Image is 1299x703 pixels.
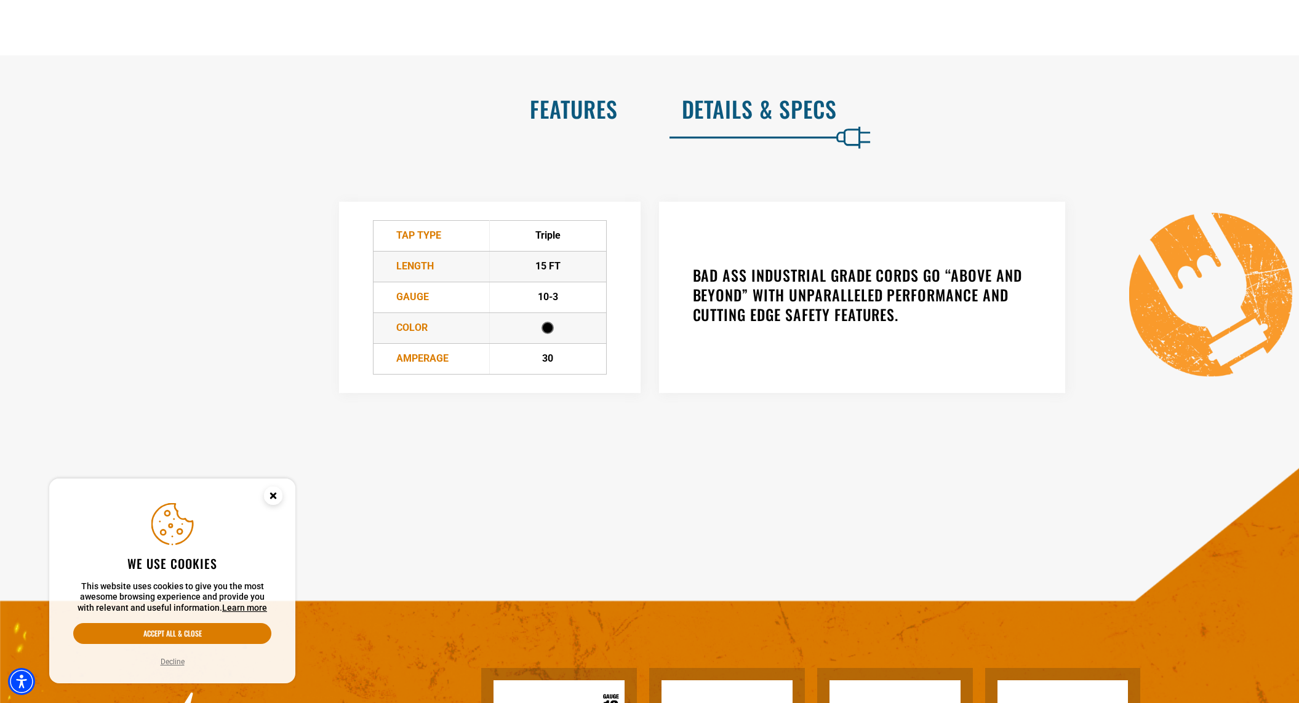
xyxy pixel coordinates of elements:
div: 15 FT [490,259,606,274]
aside: Cookie Consent [49,479,295,684]
td: Gauge [373,282,490,312]
td: Length [373,251,490,282]
td: Color [373,312,490,343]
button: Accept all & close [73,623,271,644]
td: TAP Type [373,220,490,251]
p: This website uses cookies to give you the most awesome browsing experience and provide you with r... [73,581,271,614]
td: 30 [490,343,607,374]
h2: We use cookies [73,555,271,571]
button: Close this option [251,479,295,517]
td: Triple [490,220,607,251]
button: Decline [157,656,188,668]
h2: Features [26,96,618,122]
div: 10-3 [490,290,606,304]
a: This website uses cookies to give you the most awesome browsing experience and provide you with r... [222,603,267,613]
h2: Details & Specs [682,96,1274,122]
div: Accessibility Menu [8,668,35,695]
h3: BAD ASS INDUSTRIAL GRADE CORDS GO “ABOVE AND BEYOND” WITH UNPARALLELED PERFORMANCE AND CUTTING ED... [693,265,1031,324]
td: Amperage [373,343,490,374]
